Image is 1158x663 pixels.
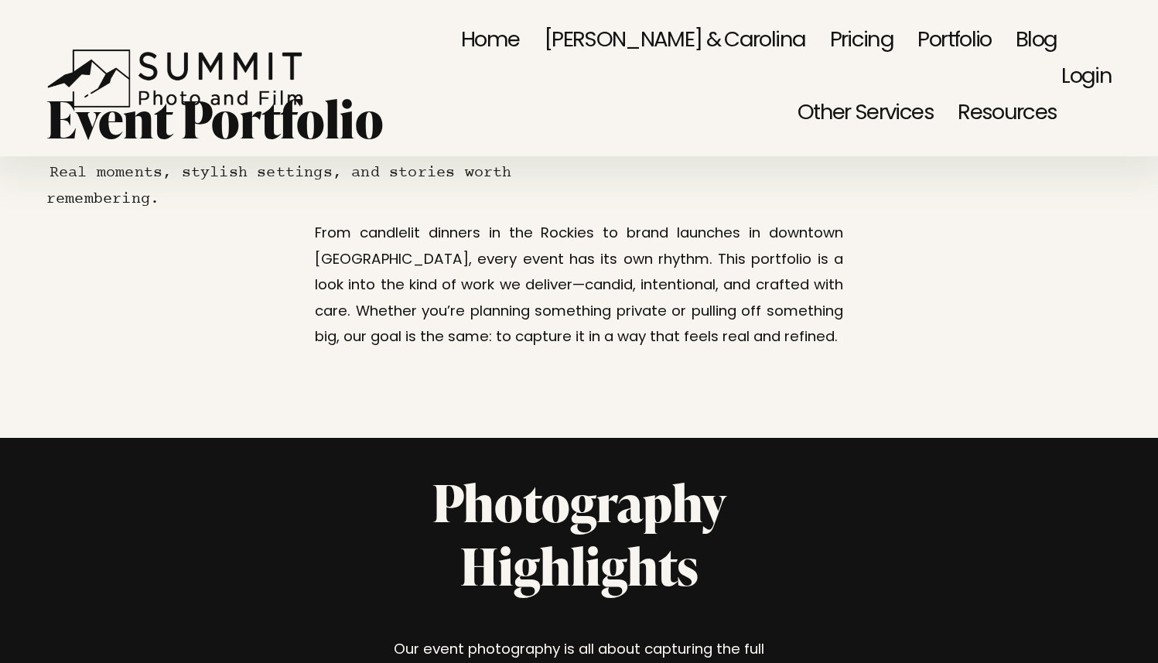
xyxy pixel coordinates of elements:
img: Summit Photo and Film [46,49,313,108]
span: Other Services [798,80,934,149]
a: [PERSON_NAME] & Carolina [544,5,805,78]
span: Resources [958,80,1057,149]
a: folder dropdown [958,78,1057,151]
code: Real moments, stylish settings, and stories worth remembering. [46,159,521,212]
a: Login [1061,44,1112,112]
strong: Photography Highlights [432,467,735,601]
a: Portfolio [917,5,991,78]
a: Home [461,5,519,78]
p: From candlelit dinners in the Rockies to brand launches in downtown [GEOGRAPHIC_DATA], every even... [315,221,843,350]
a: Pricing [830,5,893,78]
a: folder dropdown [798,78,934,151]
a: Blog [1016,5,1057,78]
